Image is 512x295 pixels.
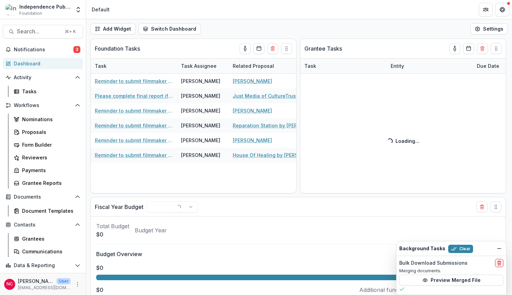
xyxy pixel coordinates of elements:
[463,43,474,54] button: Calendar
[19,10,42,17] span: Foundation
[95,92,173,99] a: Please complete final report if not renewing.
[229,62,278,70] div: Related Proposal
[253,43,264,54] button: Calendar
[177,62,221,70] div: Task Assignee
[22,154,78,161] div: Reviewers
[95,122,173,129] a: Reminder to submit filmmaker report
[399,260,468,266] h2: Bulk Download Submissions
[479,3,493,17] button: Partners
[14,47,73,53] span: Notifications
[73,280,82,288] button: More
[448,245,473,253] button: Clear
[18,285,71,291] p: [EMAIL_ADDRESS][DOMAIN_NAME]
[95,107,173,114] a: Reminder to submit filmmaker report
[14,194,72,200] span: Documents
[92,6,110,13] div: Default
[470,23,508,34] button: Settings
[181,137,220,144] div: [PERSON_NAME]
[19,3,71,10] div: Independence Public Media Foundation
[490,201,501,212] button: Drag
[3,72,83,83] button: Open Activity
[91,59,177,73] div: Task
[63,28,77,35] div: ⌘ + K
[95,137,173,144] a: Reminder to submit filmmaker report
[267,43,278,54] button: Delete card
[96,286,103,294] p: $0
[3,44,83,55] button: Notifications3
[22,207,78,214] div: Document Templates
[14,75,72,81] span: Activity
[22,179,78,187] div: Grantee Reports
[240,43,251,54] button: toggle-assigned-to-me
[11,139,83,150] a: Form Builder
[7,282,13,286] div: Nuala Cabral
[399,246,445,252] h2: Background Tasks
[11,114,83,125] a: Nominations
[11,246,83,257] a: Communications
[11,126,83,138] a: Proposals
[399,268,503,274] p: Merging documents.
[18,277,54,285] p: [PERSON_NAME]
[57,278,71,284] p: User
[11,165,83,176] a: Payments
[495,259,503,267] button: delete
[229,59,315,73] div: Related Proposal
[14,103,72,108] span: Workflows
[177,59,229,73] div: Task Assignee
[3,25,83,39] button: Search...
[281,43,292,54] button: Drag
[11,152,83,163] a: Reviewers
[11,233,83,244] a: Grantees
[11,86,83,97] a: Tasks
[495,244,503,253] button: Dismiss
[73,3,83,17] button: Open entity switcher
[14,60,78,67] div: Dashboard
[399,275,503,286] button: Preview Merged File
[96,250,500,258] p: Budget Overview
[477,43,488,54] button: Delete card
[135,226,167,234] p: Budget Year
[233,77,272,85] a: [PERSON_NAME]
[233,92,311,99] a: Just Media of CultureTrust [GEOGRAPHIC_DATA]
[95,151,173,159] a: Reminder to submit filmmaker report
[22,116,78,123] div: Nominations
[495,3,509,17] button: Get Help
[138,23,201,34] button: Switch Dashboard
[3,58,83,69] a: Dashboard
[95,203,143,211] p: Fiscal Year Budget
[491,43,502,54] button: Drag
[476,201,488,212] button: Delete card
[449,43,460,54] button: toggle-assigned-to-me
[96,230,129,239] p: $0
[11,205,83,217] a: Document Templates
[181,151,220,159] div: [PERSON_NAME]
[181,77,220,85] div: [PERSON_NAME]
[22,167,78,174] div: Payments
[95,77,173,85] a: Reminder to submit filmmaker report
[233,151,311,159] a: House Of Healing by [PERSON_NAME]
[22,128,78,136] div: Proposals
[11,177,83,189] a: Grantee Reports
[73,46,80,53] span: 3
[233,107,272,114] a: [PERSON_NAME]
[233,137,272,144] a: [PERSON_NAME]
[6,4,17,15] img: Independence Public Media Foundation
[3,260,83,271] button: Open Data & Reporting
[89,4,112,14] nav: breadcrumb
[22,141,78,148] div: Form Builder
[233,122,311,129] a: Reparation Station by [PERSON_NAME]
[22,235,78,242] div: Grantees
[91,62,111,70] div: Task
[22,88,78,95] div: Tasks
[22,248,78,255] div: Communications
[3,100,83,111] button: Open Workflows
[17,28,61,35] span: Search...
[359,286,500,294] p: Additional funds committed through end of fiscal year
[181,92,220,99] div: [PERSON_NAME]
[96,264,103,272] p: $0
[14,222,72,228] span: Contacts
[14,263,72,268] span: Data & Reporting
